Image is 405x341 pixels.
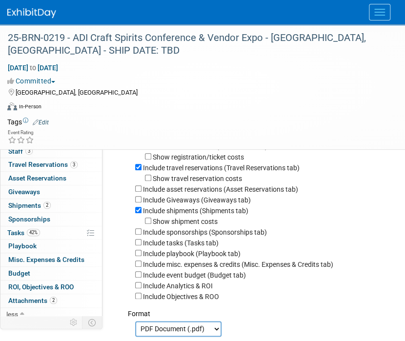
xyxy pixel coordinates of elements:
div: Event Format [7,101,393,116]
span: Shipments [8,201,51,209]
span: [DATE] [DATE] [7,63,59,72]
a: Giveaways [0,185,102,199]
label: Show shipment costs [153,218,218,225]
span: [GEOGRAPHIC_DATA], [GEOGRAPHIC_DATA] [16,89,138,96]
span: Staff [8,147,33,155]
span: Budget [8,269,30,277]
a: Edit [33,119,49,126]
span: 2 [50,297,57,304]
span: ROI, Objectives & ROO [8,283,74,291]
a: Attachments2 [0,294,102,307]
label: Include travel reservations (Travel Reservations tab) [143,164,300,172]
a: Staff3 [0,145,102,158]
label: Include misc. expenses & credits (Misc. Expenses & Credits tab) [143,261,333,268]
span: to [28,64,38,72]
td: Tags [7,117,49,127]
button: Menu [369,4,390,20]
button: Committed [7,76,59,86]
label: Include playbook (Playbook tab) [143,250,241,258]
label: Show travel reservation costs [153,175,242,182]
label: Include asset reservations (Asset Reservations tab) [143,185,298,193]
label: Include Analytics & ROI [143,282,213,290]
label: Include event budget (Budget tab) [143,271,246,279]
a: Shipments2 [0,199,102,212]
img: ExhibitDay [7,8,56,18]
a: Playbook [0,240,102,253]
span: Misc. Expenses & Credits [8,256,84,263]
span: 2 [43,201,51,209]
span: Tasks [7,229,40,237]
a: ROI, Objectives & ROO [0,281,102,294]
label: Include tasks (Tasks tab) [143,239,219,247]
a: less [0,308,102,321]
div: Format [128,301,390,319]
a: Tasks42% [0,226,102,240]
span: Sponsorships [8,215,50,223]
span: Giveaways [8,188,40,196]
a: Asset Reservations [0,172,102,185]
span: 3 [25,147,33,155]
a: Travel Reservations3 [0,158,102,171]
span: Asset Reservations [8,174,66,182]
td: Personalize Event Tab Strip [65,316,82,329]
div: In-Person [19,103,41,110]
label: Include event Attendees (under Staff tab) [143,142,267,150]
label: Include sponsorships (Sponsorships tab) [143,228,267,236]
label: Include Objectives & ROO [143,293,219,301]
div: 25-BRN-0219 - ADI Craft Spirits Conference & Vendor Expo - [GEOGRAPHIC_DATA], [GEOGRAPHIC_DATA] -... [4,29,385,59]
span: Playbook [8,242,37,250]
div: Event Rating [8,130,34,135]
span: 3 [70,161,78,168]
label: Include Giveaways (Giveaways tab) [143,196,251,204]
label: Show registration/ticket costs [153,153,244,161]
td: Toggle Event Tabs [82,316,102,329]
label: Include shipments (Shipments tab) [143,207,248,215]
span: less [6,310,18,318]
a: Sponsorships [0,213,102,226]
span: Attachments [8,297,57,304]
span: Travel Reservations [8,160,78,168]
img: Format-Inperson.png [7,102,17,110]
span: 42% [27,229,40,236]
a: Misc. Expenses & Credits [0,253,102,266]
a: Budget [0,267,102,280]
